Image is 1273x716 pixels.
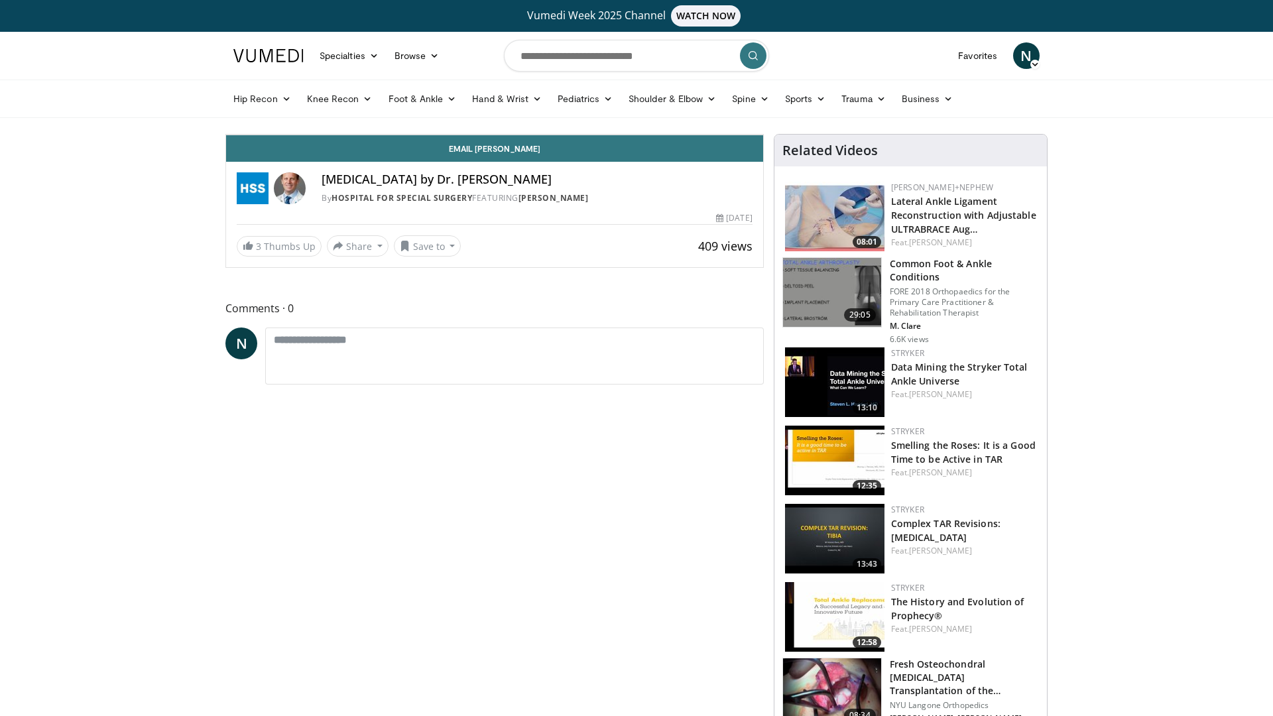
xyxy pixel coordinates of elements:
p: 6.6K views [890,334,929,345]
a: Sports [777,86,834,112]
a: Complex TAR Revisions: [MEDICAL_DATA] [891,517,1000,544]
a: Vumedi Week 2025 ChannelWATCH NOW [235,5,1038,27]
input: Search topics, interventions [504,40,769,72]
img: c521a948-c607-4185-ad3f-dfc1a398b046.150x105_q85_crop-smart_upscale.jpg [785,504,884,573]
a: Trauma [833,86,894,112]
a: Hospital for Special Surgery [332,192,472,204]
button: Share [327,235,389,257]
a: N [225,328,257,359]
div: [DATE] [716,212,752,224]
div: By FEATURING [322,192,753,204]
a: [PERSON_NAME]+Nephew [891,182,993,193]
a: Knee Recon [299,86,381,112]
h3: Fresh Osteochondral [MEDICAL_DATA] Transplantation of the [MEDICAL_DATA] via Media… [890,658,1039,697]
a: Hand & Wrist [464,86,550,112]
div: Feat. [891,388,1036,400]
span: 12:35 [853,480,881,492]
a: 13:10 [785,347,884,417]
p: FORE 2018 Orthopaedics for the Primary Care Practitioner & Rehabilitation Therapist [890,286,1039,318]
a: Specialties [312,42,387,69]
div: Feat. [891,545,1036,557]
a: Foot & Ankle [381,86,465,112]
span: 3 [256,240,261,253]
img: 044b55f9-35d8-467a-a7ec-b25583c50434.150x105_q85_crop-smart_upscale.jpg [785,182,884,251]
a: Hip Recon [225,86,299,112]
div: Feat. [891,467,1036,479]
a: Favorites [950,42,1005,69]
img: e850a339-bace-4409-a791-c78595670531.150x105_q85_crop-smart_upscale.jpg [785,347,884,417]
a: Smelling the Roses: It is a Good Time to be Active in TAR [891,439,1036,465]
a: 13:43 [785,504,884,573]
p: M. Clare [890,321,1039,331]
h3: Common Foot & Ankle Conditions [890,257,1039,284]
a: The History and Evolution of Prophecy® [891,595,1024,622]
a: 12:58 [785,582,884,652]
a: [PERSON_NAME] [909,237,972,248]
a: [PERSON_NAME] [518,192,589,204]
p: NYU Langone Orthopedics [890,700,1039,711]
button: Save to [394,235,461,257]
a: [PERSON_NAME] [909,545,972,556]
img: Avatar [274,172,306,204]
h4: [MEDICAL_DATA] by Dr. [PERSON_NAME] [322,172,753,187]
a: Lateral Ankle Ligament Reconstruction with Adjustable ULTRABRACE Aug… [891,195,1036,235]
a: 08:01 [785,182,884,251]
span: 13:43 [853,558,881,570]
a: N [1013,42,1040,69]
a: Pediatrics [550,86,621,112]
div: Feat. [891,237,1036,249]
a: 12:35 [785,426,884,495]
a: Data Mining the Stryker Total Ankle Universe [891,361,1028,387]
div: Feat. [891,623,1036,635]
a: [PERSON_NAME] [909,388,972,400]
a: Stryker [891,504,924,515]
a: Stryker [891,347,924,359]
img: 45d0a095-064c-4e69-8b5d-3f4ab8fccbc0.150x105_q85_crop-smart_upscale.jpg [785,426,884,495]
span: Comments 0 [225,300,764,317]
a: Stryker [891,582,924,593]
img: b97047bc-b38d-4c4a-a9d4-dd8e0266b1ce.150x105_q85_crop-smart_upscale.jpg [785,582,884,652]
span: 29:05 [844,308,876,322]
a: Business [894,86,961,112]
span: 409 views [698,238,753,254]
a: 3 Thumbs Up [237,236,322,257]
a: Browse [387,42,448,69]
h4: Related Videos [782,143,878,158]
span: WATCH NOW [671,5,741,27]
a: Shoulder & Elbow [621,86,724,112]
a: Spine [724,86,776,112]
img: VuMedi Logo [233,49,304,62]
span: 08:01 [853,236,881,248]
a: Email [PERSON_NAME] [226,135,763,162]
a: Stryker [891,426,924,437]
a: [PERSON_NAME] [909,467,972,478]
img: 6ece7218-3b5d-40f5-ae19-d9dd7468f08b.150x105_q85_crop-smart_upscale.jpg [783,258,881,327]
a: [PERSON_NAME] [909,623,972,634]
span: 13:10 [853,402,881,414]
a: 29:05 Common Foot & Ankle Conditions FORE 2018 Orthopaedics for the Primary Care Practitioner & R... [782,257,1039,345]
span: 12:58 [853,636,881,648]
img: Hospital for Special Surgery [237,172,269,204]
